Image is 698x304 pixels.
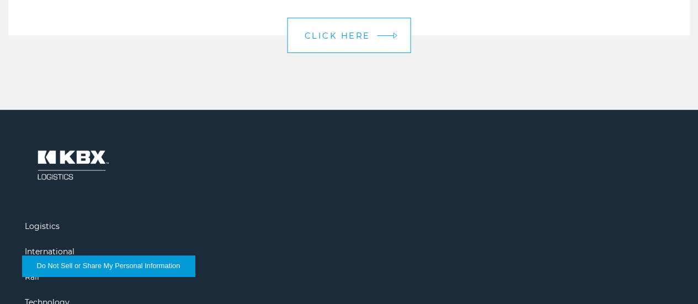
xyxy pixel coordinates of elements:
[25,221,60,231] a: Logistics
[22,255,195,276] button: Do Not Sell or Share My Personal Information
[25,247,74,257] a: International
[305,31,370,40] span: CLICK HERE
[25,137,119,193] img: kbx logo
[287,18,411,53] a: CLICK HERE arrow arrow
[393,33,397,39] img: arrow
[25,272,39,282] a: Rail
